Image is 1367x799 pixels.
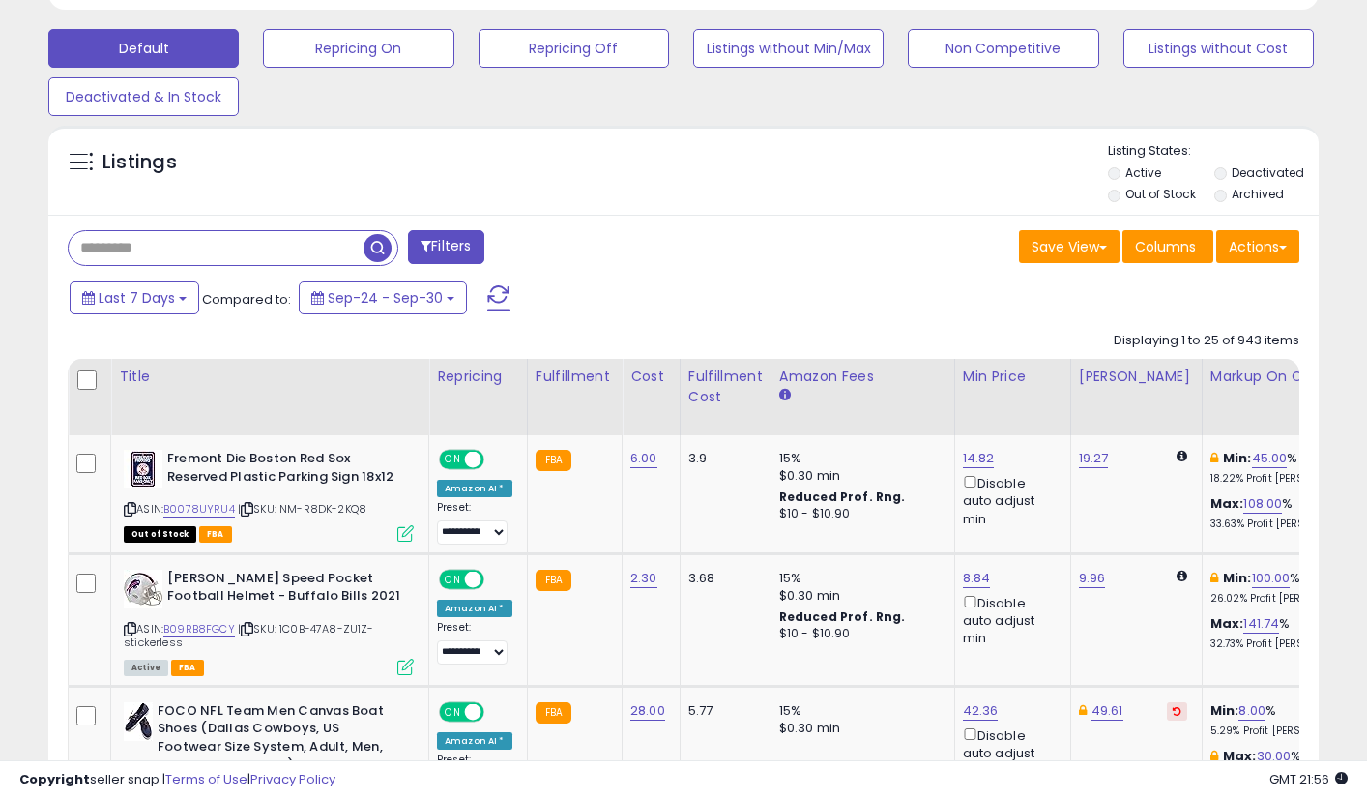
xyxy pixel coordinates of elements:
[963,449,995,468] a: 14.82
[1269,770,1348,788] span: 2025-10-8 21:56 GMT
[1019,230,1120,263] button: Save View
[481,703,512,720] span: OFF
[437,600,512,617] div: Amazon AI *
[202,290,291,309] span: Compared to:
[158,702,393,779] b: FOCO NFL Team Men Canvas Boat Shoes (Dallas Cowboys, US Footwear Size System, Adult, Men, Numeric...
[441,452,465,468] span: ON
[963,725,1056,781] div: Disable auto adjust min
[963,701,999,721] a: 42.36
[437,501,512,545] div: Preset:
[479,29,669,68] button: Repricing Off
[48,29,239,68] button: Default
[963,592,1056,648] div: Disable auto adjust min
[688,367,763,407] div: Fulfillment Cost
[688,702,756,720] div: 5.77
[437,732,512,750] div: Amazon AI *
[1125,186,1196,202] label: Out of Stock
[779,570,940,587] div: 15%
[1243,614,1279,634] a: 141.74
[963,367,1062,387] div: Min Price
[124,526,196,543] span: All listings that are currently out of stock and unavailable for purchase on Amazon
[328,288,443,308] span: Sep-24 - Sep-30
[163,501,235,518] a: B0078UYRU4
[124,702,153,741] img: 41YJ2QrvERL._SL40_.jpg
[779,626,940,642] div: $10 - $10.90
[48,77,239,116] button: Deactivated & In Stock
[408,230,483,264] button: Filters
[1252,449,1288,468] a: 45.00
[779,720,940,737] div: $0.30 min
[779,367,946,387] div: Amazon Fees
[437,621,512,665] div: Preset:
[1232,186,1284,202] label: Archived
[124,621,374,650] span: | SKU: 1C0B-47A8-ZU1Z-stickerless
[536,367,614,387] div: Fulfillment
[19,771,335,789] div: seller snap | |
[299,281,467,314] button: Sep-24 - Sep-30
[1079,449,1109,468] a: 19.27
[1125,164,1161,181] label: Active
[171,660,204,676] span: FBA
[163,621,235,637] a: B09RB8FGCY
[688,570,756,587] div: 3.68
[1123,29,1314,68] button: Listings without Cost
[688,450,756,467] div: 3.9
[963,569,991,588] a: 8.84
[779,467,940,485] div: $0.30 min
[779,608,906,625] b: Reduced Prof. Rng.
[1223,569,1252,587] b: Min:
[441,703,465,720] span: ON
[124,570,162,608] img: 41+rWrHOHZL._SL40_.jpg
[263,29,453,68] button: Repricing On
[1108,142,1319,161] p: Listing States:
[779,702,940,720] div: 15%
[1091,701,1123,721] a: 49.61
[693,29,884,68] button: Listings without Min/Max
[481,571,512,587] span: OFF
[630,367,672,387] div: Cost
[102,149,177,176] h5: Listings
[1216,230,1299,263] button: Actions
[167,570,402,610] b: [PERSON_NAME] Speed Pocket Football Helmet - Buffalo Bills 2021
[1210,614,1244,633] b: Max:
[1232,164,1304,181] label: Deactivated
[779,387,791,404] small: Amazon Fees.
[437,367,519,387] div: Repricing
[779,450,940,467] div: 15%
[1210,494,1244,513] b: Max:
[238,501,366,517] span: | SKU: NM-R8DK-2KQ8
[1122,230,1213,263] button: Columns
[630,701,665,721] a: 28.00
[536,570,571,591] small: FBA
[536,702,571,724] small: FBA
[1210,701,1239,720] b: Min:
[1223,449,1252,467] b: Min:
[908,29,1098,68] button: Non Competitive
[536,450,571,471] small: FBA
[250,770,335,788] a: Privacy Policy
[481,452,512,468] span: OFF
[124,660,168,676] span: All listings currently available for purchase on Amazon
[167,450,402,490] b: Fremont Die Boston Red Sox Reserved Plastic Parking Sign 18x12
[779,587,940,605] div: $0.30 min
[963,472,1056,528] div: Disable auto adjust min
[19,770,90,788] strong: Copyright
[124,450,414,540] div: ASIN:
[1114,332,1299,350] div: Displaying 1 to 25 of 943 items
[1243,494,1282,514] a: 108.00
[779,488,906,505] b: Reduced Prof. Rng.
[630,569,657,588] a: 2.30
[779,506,940,522] div: $10 - $10.90
[165,770,247,788] a: Terms of Use
[124,450,162,488] img: 51D5QGWNRIL._SL40_.jpg
[1238,701,1265,721] a: 8.00
[1079,569,1106,588] a: 9.96
[441,571,465,587] span: ON
[99,288,175,308] span: Last 7 Days
[70,281,199,314] button: Last 7 Days
[437,480,512,497] div: Amazon AI *
[630,449,657,468] a: 6.00
[1135,237,1196,256] span: Columns
[1252,569,1291,588] a: 100.00
[199,526,232,543] span: FBA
